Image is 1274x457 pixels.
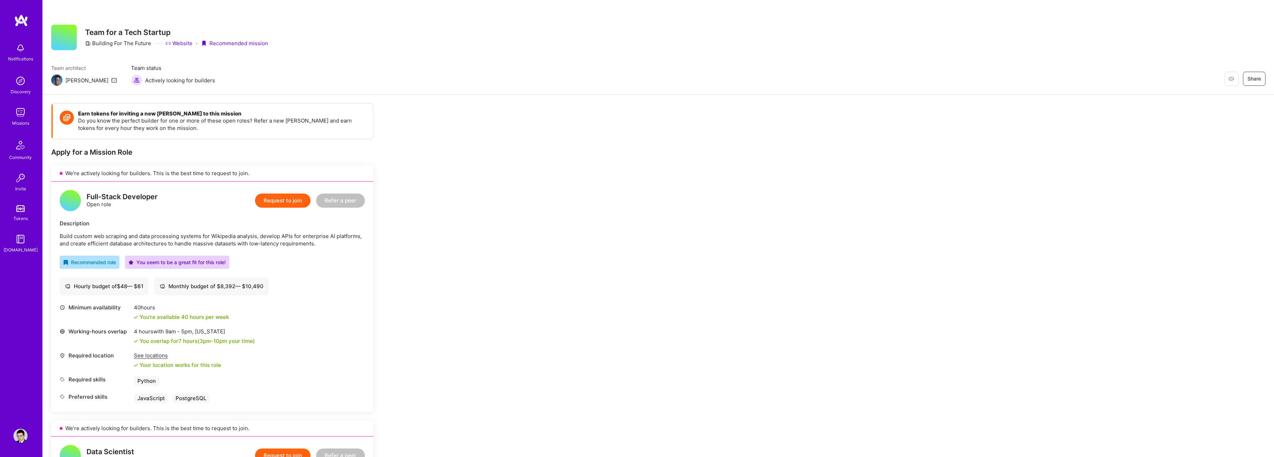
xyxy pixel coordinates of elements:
span: Team architect [51,64,117,72]
img: Team Architect [51,75,63,86]
div: See locations [134,352,221,359]
i: icon Cash [160,284,165,289]
img: discovery [13,74,28,88]
div: You're available 40 hours per week [134,313,229,321]
div: We’re actively looking for builders. This is the best time to request to join. [51,165,373,182]
img: tokens [16,205,25,212]
div: Hourly budget of $ 48 — $ 61 [65,283,143,290]
div: Recommended role [63,259,116,266]
div: Your location works for this role [134,361,221,369]
div: Missions [12,119,29,127]
i: icon Check [134,315,138,319]
div: Invite [15,185,26,192]
div: 4 hours with [US_STATE] [134,328,255,335]
div: [DOMAIN_NAME] [4,246,38,254]
img: teamwork [13,105,28,119]
div: Community [9,154,32,161]
h3: Team for a Tech Startup [85,28,268,37]
div: We’re actively looking for builders. This is the best time to request to join. [51,420,373,437]
div: You seem to be a great fit for this role! [129,259,226,266]
div: · [196,40,197,47]
p: Do you know the perfect builder for one or more of these open roles? Refer a new [PERSON_NAME] an... [78,117,366,132]
div: Tokens [13,215,28,222]
div: Building For The Future [85,40,151,47]
i: icon World [60,329,65,334]
span: Share [1248,75,1261,82]
i: icon PurpleRibbon [201,41,207,46]
img: Invite [13,171,28,185]
button: Request to join [255,194,310,208]
div: Data Scientist [87,448,134,456]
button: Refer a peer [316,194,365,208]
div: [PERSON_NAME] [65,77,108,84]
div: Required skills [60,376,130,383]
i: icon Tag [60,394,65,399]
div: Notifications [8,55,33,63]
img: Community [12,137,29,154]
i: icon Check [134,363,138,367]
img: guide book [13,232,28,246]
div: Python [134,376,159,386]
i: icon Clock [60,305,65,310]
p: Build custom web scraping and data processing systems for Wikipedia analysis, develop APIs for en... [60,232,365,247]
div: Required location [60,352,130,359]
img: Token icon [60,111,74,125]
img: User Avatar [13,429,28,443]
i: icon Tag [60,377,65,382]
span: Actively looking for builders [145,77,215,84]
i: icon CompanyGray [85,41,91,46]
i: icon Mail [111,77,117,83]
i: icon RecommendedBadge [63,260,68,265]
div: Minimum availability [60,304,130,311]
i: icon PurpleStar [129,260,134,265]
h4: Earn tokens for inviting a new [PERSON_NAME] to this mission [78,111,366,117]
div: Discovery [11,88,31,95]
i: icon EyeClosed [1228,76,1234,82]
div: 40 hours [134,304,229,311]
i: icon Cash [65,284,70,289]
img: bell [13,41,28,55]
div: Description [60,220,365,227]
button: Share [1243,72,1266,86]
i: icon Check [134,339,138,343]
div: Apply for a Mission Role [51,148,373,157]
div: Open role [87,193,158,208]
div: Preferred skills [60,393,130,400]
div: PostgreSQL [172,393,210,403]
div: Recommended mission [201,40,268,47]
img: logo [14,14,28,27]
img: Actively looking for builders [131,75,142,86]
span: Team status [131,64,215,72]
div: Monthly budget of $ 8,392 — $ 10,490 [160,283,263,290]
span: 3pm - 10pm [200,338,227,344]
a: User Avatar [12,429,29,443]
div: JavaScript [134,393,168,403]
a: Website [165,40,192,47]
div: Working-hours overlap [60,328,130,335]
div: Full-Stack Developer [87,193,158,201]
i: icon Location [60,353,65,358]
div: You overlap for 7 hours ( your time) [140,337,255,345]
span: 9am - 5pm , [164,328,195,335]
